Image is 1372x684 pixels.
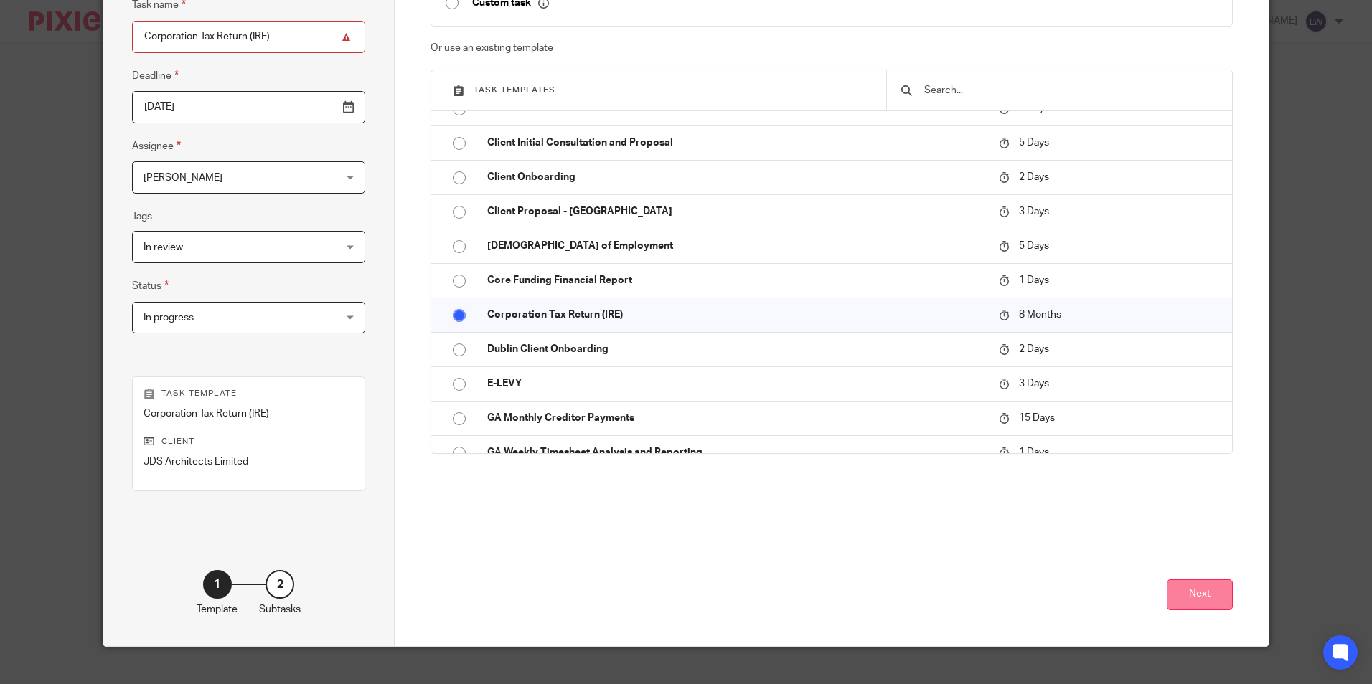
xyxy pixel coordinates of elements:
[1019,138,1049,148] span: 5 Days
[487,273,985,288] p: Core Funding Financial Report
[132,277,169,294] label: Status
[431,41,1232,55] p: Or use an existing template
[1019,344,1049,354] span: 2 Days
[144,242,183,252] span: In review
[144,436,354,447] p: Client
[132,138,181,154] label: Assignee
[132,67,179,84] label: Deadline
[132,21,365,53] input: Task name
[1019,172,1049,182] span: 2 Days
[923,82,1218,98] input: Search...
[266,570,294,599] div: 2
[1019,206,1049,217] span: 3 Days
[487,445,985,460] p: GA Weekly Timesheet Analysis and Reporting
[144,455,354,469] p: JDS Architects Limited
[487,170,985,184] p: Client Onboarding
[1019,241,1049,251] span: 5 Days
[144,407,354,421] p: Corporation Tax Return (IRE)
[1167,579,1233,610] button: Next
[144,388,354,399] p: Task template
[203,570,232,599] div: 1
[144,173,222,183] span: [PERSON_NAME]
[144,313,194,323] span: In progress
[487,136,985,150] p: Client Initial Consultation and Proposal
[1019,379,1049,389] span: 3 Days
[197,602,238,617] p: Template
[1019,310,1061,320] span: 8 Months
[474,86,555,94] span: Task templates
[487,411,985,425] p: GA Monthly Creditor Payments
[1019,413,1055,423] span: 15 Days
[487,204,985,219] p: Client Proposal - [GEOGRAPHIC_DATA]
[487,342,985,356] p: Dublin Client Onboarding
[132,91,365,123] input: Pick a date
[1019,447,1049,457] span: 1 Days
[1019,275,1049,285] span: 1 Days
[487,376,985,391] p: E-LEVY
[259,602,301,617] p: Subtasks
[487,308,985,322] p: Corporation Tax Return (IRE)
[487,239,985,253] p: [DEMOGRAPHIC_DATA] of Employment
[132,209,152,224] label: Tags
